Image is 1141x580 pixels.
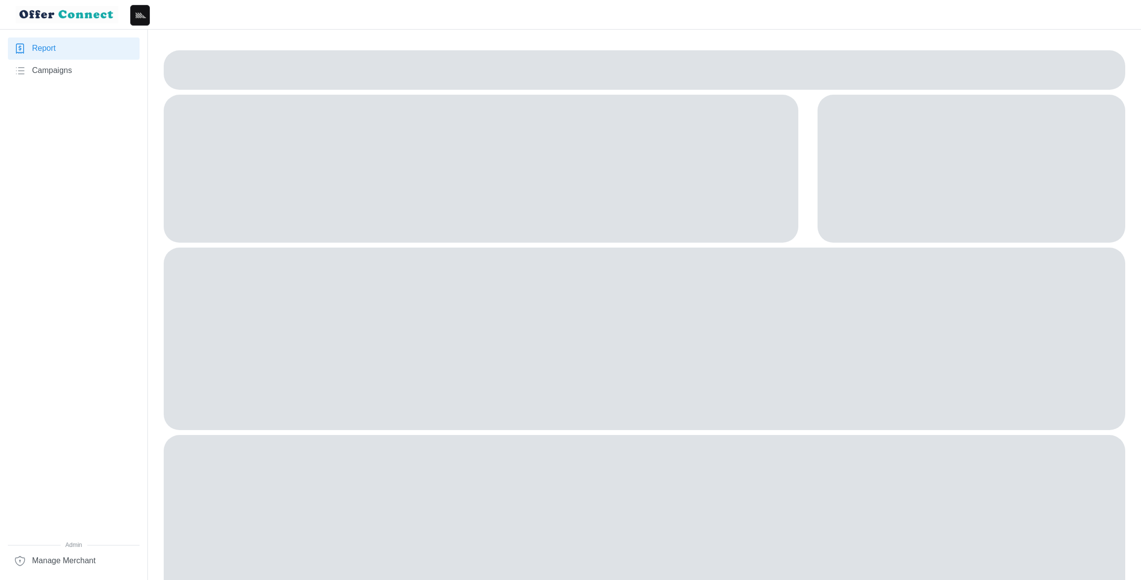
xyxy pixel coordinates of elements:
span: Report [32,42,56,55]
img: loyalBe Logo [16,6,118,23]
span: Campaigns [32,65,72,77]
a: Campaigns [8,60,140,82]
a: Report [8,37,140,60]
a: Manage Merchant [8,550,140,572]
span: Admin [8,541,140,550]
span: Manage Merchant [32,555,96,567]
